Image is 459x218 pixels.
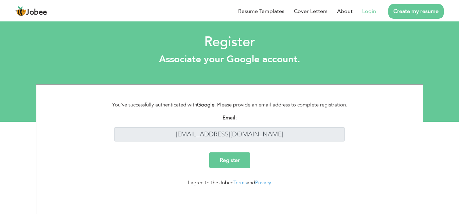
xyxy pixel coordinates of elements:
h2: Register [5,33,454,51]
strong: Google [197,101,214,108]
a: Login [362,7,376,15]
input: Register [209,152,250,168]
div: You've successfully authenticated with . Please provide an email address to complete registration. [104,101,355,109]
strong: Email: [223,114,237,121]
a: About [337,7,353,15]
img: jobee.io [15,6,26,17]
input: Enter your email address [114,127,345,142]
a: Cover Letters [294,7,328,15]
a: Terms [233,179,247,186]
a: Resume Templates [238,7,284,15]
span: Jobee [26,9,47,16]
a: Create my resume [388,4,444,19]
div: I agree to the Jobee and [104,179,355,187]
h3: Associate your Google account. [5,54,454,65]
a: Jobee [15,6,47,17]
a: Privacy [255,179,271,186]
